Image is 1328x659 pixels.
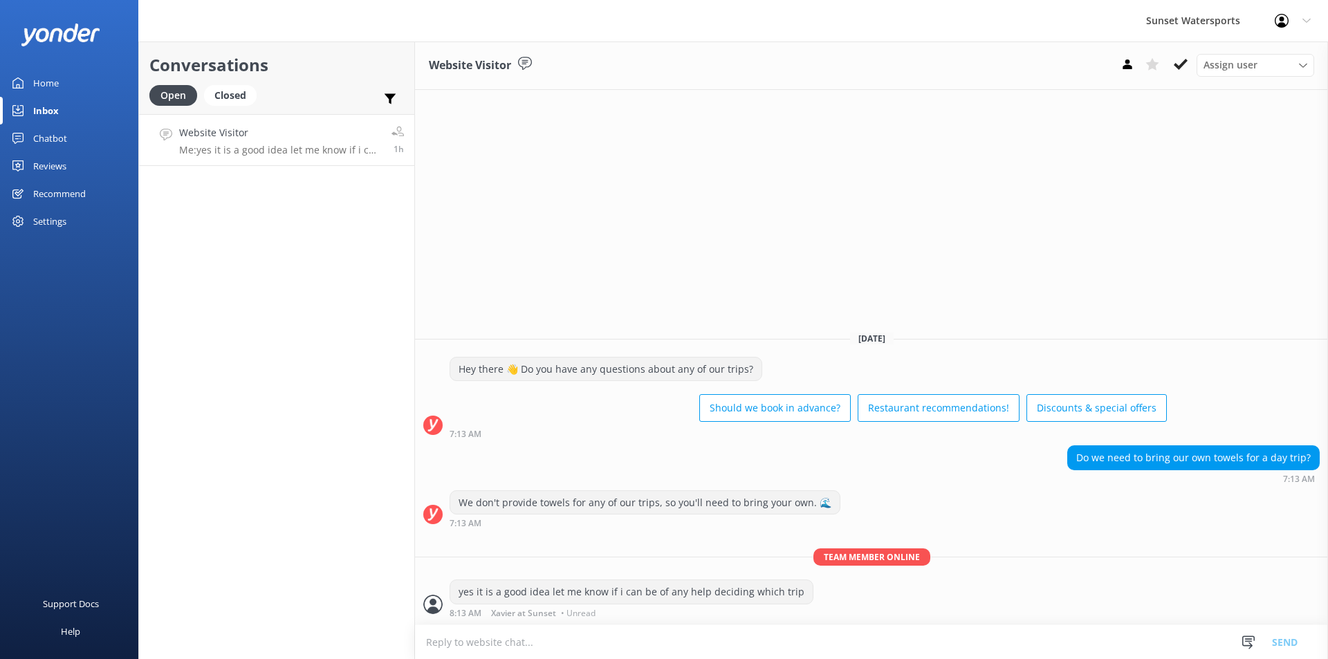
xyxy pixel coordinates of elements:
img: yonder-white-logo.png [21,24,100,46]
button: Should we book in advance? [699,394,851,422]
strong: 8:13 AM [450,609,481,618]
div: Aug 29 2025 06:13am (UTC -05:00) America/Cancun [1067,474,1320,483]
strong: 7:13 AM [450,519,481,528]
a: Open [149,87,204,102]
span: Xavier at Sunset [491,609,556,618]
span: [DATE] [850,333,894,344]
div: Recommend [33,180,86,207]
div: Closed [204,85,257,106]
div: Aug 29 2025 06:13am (UTC -05:00) America/Cancun [450,429,1167,438]
span: • Unread [561,609,596,618]
strong: 7:13 AM [1283,475,1315,483]
span: Assign user [1203,57,1257,73]
div: Hey there 👋 Do you have any questions about any of our trips? [450,358,762,381]
div: Assign User [1197,54,1314,76]
span: Aug 29 2025 07:13am (UTC -05:00) America/Cancun [394,143,404,155]
div: Aug 29 2025 06:13am (UTC -05:00) America/Cancun [450,518,840,528]
div: Aug 29 2025 07:13am (UTC -05:00) America/Cancun [450,608,813,618]
div: Inbox [33,97,59,124]
button: Restaurant recommendations! [858,394,1020,422]
div: Help [61,618,80,645]
h2: Conversations [149,52,404,78]
div: Chatbot [33,124,67,152]
div: Settings [33,207,66,235]
span: Team member online [813,548,930,566]
div: Reviews [33,152,66,180]
div: Do we need to bring our own towels for a day trip? [1068,446,1319,470]
div: Home [33,69,59,97]
div: Support Docs [43,590,99,618]
button: Discounts & special offers [1026,394,1167,422]
div: Open [149,85,197,106]
div: We don't provide towels for any of our trips, so you'll need to bring your own. 🌊 [450,491,840,514]
a: Website VisitorMe:yes it is a good idea let me know if i can be of any help deciding which trip1h [139,114,414,166]
strong: 7:13 AM [450,430,481,438]
p: Me: yes it is a good idea let me know if i can be of any help deciding which trip [179,144,381,156]
h3: Website Visitor [429,57,511,75]
div: yes it is a good idea let me know if i can be of any help deciding which trip [450,580,813,604]
h4: Website Visitor [179,125,381,140]
a: Closed [204,87,264,102]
